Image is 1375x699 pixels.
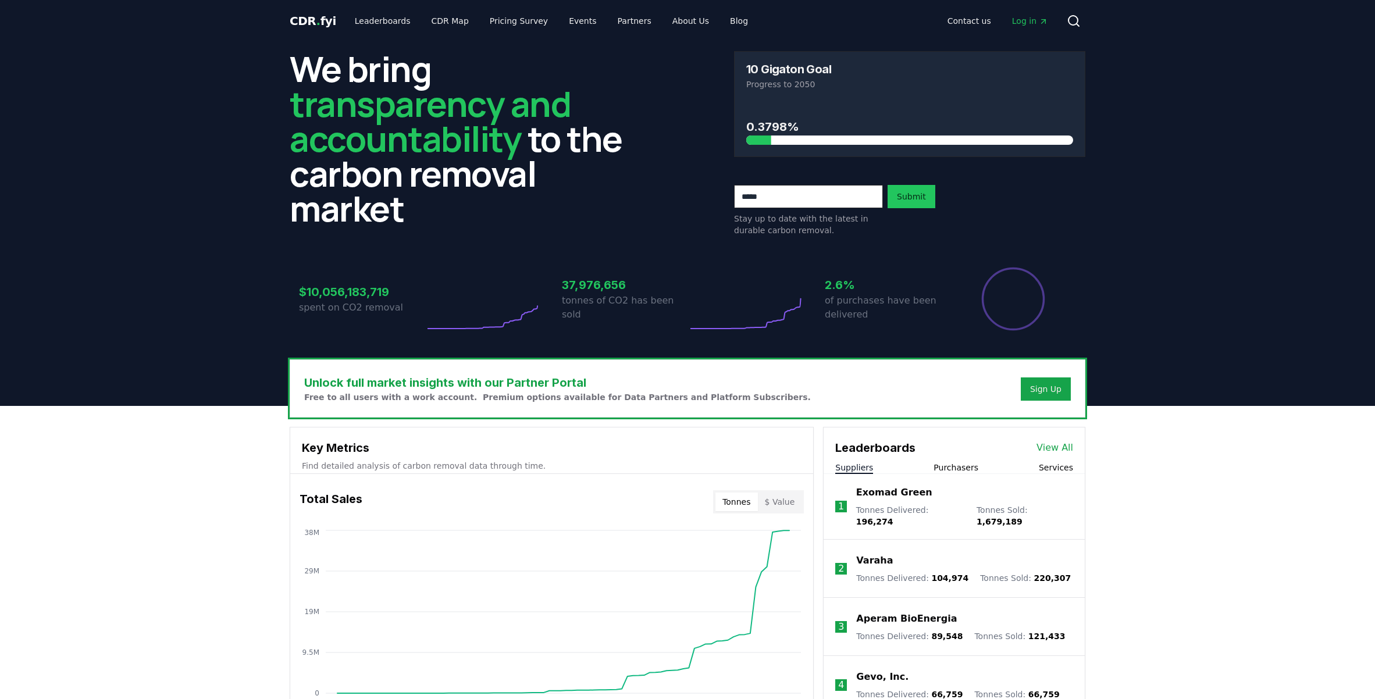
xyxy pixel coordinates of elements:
[934,462,978,473] button: Purchasers
[1028,632,1066,641] span: 121,433
[304,529,319,537] tspan: 38M
[302,460,802,472] p: Find detailed analysis of carbon removal data through time.
[746,63,831,75] h3: 10 Gigaton Goal
[1039,462,1073,473] button: Services
[856,554,893,568] a: Varaha
[856,504,965,527] p: Tonnes Delivered :
[746,79,1073,90] p: Progress to 2050
[838,678,844,692] p: 4
[345,10,420,31] a: Leaderboards
[299,283,425,301] h3: $10,056,183,719
[974,630,1065,642] p: Tonnes Sold :
[856,517,893,526] span: 196,274
[980,572,1071,584] p: Tonnes Sold :
[315,689,319,697] tspan: 0
[304,374,811,391] h3: Unlock full market insights with our Partner Portal
[856,630,963,642] p: Tonnes Delivered :
[835,439,916,457] h3: Leaderboards
[304,567,319,575] tspan: 29M
[856,670,909,684] a: Gevo, Inc.
[316,14,320,28] span: .
[977,504,1073,527] p: Tonnes Sold :
[663,10,718,31] a: About Us
[938,10,1000,31] a: Contact us
[1028,690,1060,699] span: 66,759
[1021,377,1071,401] button: Sign Up
[1012,15,1048,27] span: Log in
[302,648,319,657] tspan: 9.5M
[835,462,873,473] button: Suppliers
[560,10,605,31] a: Events
[480,10,557,31] a: Pricing Survey
[290,80,571,162] span: transparency and accountability
[856,486,932,500] a: Exomad Green
[302,439,802,457] h3: Key Metrics
[734,213,883,236] p: Stay up to date with the latest in durable carbon removal.
[304,391,811,403] p: Free to all users with a work account. Premium options available for Data Partners and Platform S...
[608,10,661,31] a: Partners
[1030,383,1061,395] a: Sign Up
[290,51,641,226] h2: We bring to the carbon removal market
[931,573,968,583] span: 104,974
[758,493,802,511] button: $ Value
[931,632,963,641] span: 89,548
[562,276,687,294] h3: 37,976,656
[825,294,950,322] p: of purchases have been delivered
[1034,573,1071,583] span: 220,307
[931,690,963,699] span: 66,759
[1003,10,1057,31] a: Log in
[856,572,968,584] p: Tonnes Delivered :
[888,185,935,208] button: Submit
[981,266,1046,331] div: Percentage of sales delivered
[977,517,1023,526] span: 1,679,189
[721,10,757,31] a: Blog
[715,493,757,511] button: Tonnes
[345,10,757,31] nav: Main
[290,13,336,29] a: CDR.fyi
[838,620,844,634] p: 3
[825,276,950,294] h3: 2.6%
[746,118,1073,135] h3: 0.3798%
[562,294,687,322] p: tonnes of CO2 has been sold
[838,562,844,576] p: 2
[1036,441,1073,455] a: View All
[290,14,336,28] span: CDR fyi
[938,10,1057,31] nav: Main
[856,612,957,626] a: Aperam BioEnergia
[299,301,425,315] p: spent on CO2 removal
[300,490,362,513] h3: Total Sales
[422,10,478,31] a: CDR Map
[838,500,844,513] p: 1
[304,608,319,616] tspan: 19M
